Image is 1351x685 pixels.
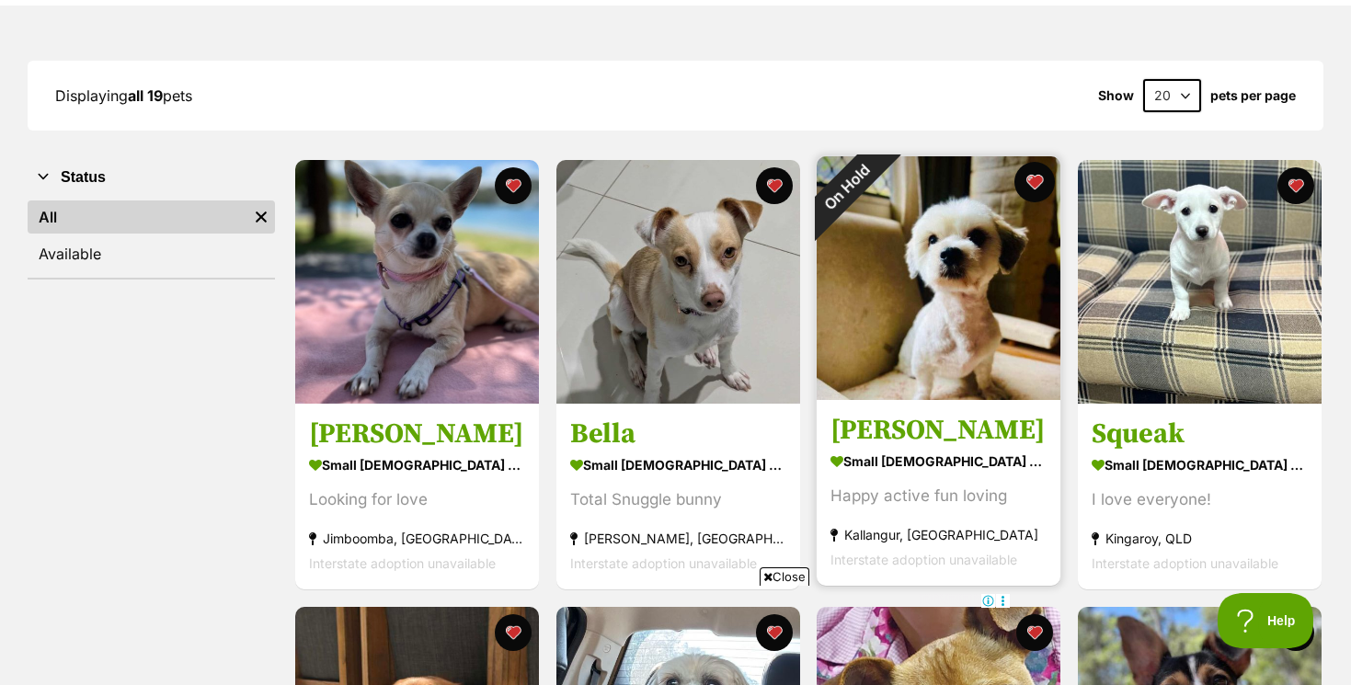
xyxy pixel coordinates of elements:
img: Minnie [295,160,539,404]
iframe: Help Scout Beacon - Open [1218,593,1314,648]
span: Interstate adoption unavailable [830,552,1017,567]
div: Total Snuggle bunny [570,487,786,512]
button: Status [28,166,275,189]
div: Status [28,197,275,278]
div: Looking for love [309,487,525,512]
h3: Squeak [1092,417,1308,451]
img: Wilson [817,156,1060,400]
a: [PERSON_NAME] small [DEMOGRAPHIC_DATA] Dog Looking for love Jimboomba, [GEOGRAPHIC_DATA] Intersta... [295,403,539,589]
a: Remove filter [247,200,275,234]
div: small [DEMOGRAPHIC_DATA] Dog [309,451,525,478]
a: Available [28,237,275,270]
a: Squeak small [DEMOGRAPHIC_DATA] Dog I love everyone! Kingaroy, QLD Interstate adoption unavailabl... [1078,403,1322,589]
strong: all 19 [128,86,163,105]
a: [PERSON_NAME] small [DEMOGRAPHIC_DATA] Dog Happy active fun loving Kallangur, [GEOGRAPHIC_DATA] I... [817,399,1060,586]
button: favourite [1014,162,1055,202]
span: Interstate adoption unavailable [1092,555,1278,571]
button: favourite [1277,167,1314,204]
div: I love everyone! [1092,487,1308,512]
a: Bella small [DEMOGRAPHIC_DATA] Dog Total Snuggle bunny [PERSON_NAME], [GEOGRAPHIC_DATA] Interstat... [556,403,800,589]
div: [PERSON_NAME], [GEOGRAPHIC_DATA] [570,526,786,551]
div: small [DEMOGRAPHIC_DATA] Dog [830,448,1047,474]
span: Show [1098,88,1134,103]
div: small [DEMOGRAPHIC_DATA] Dog [570,451,786,478]
div: Kingaroy, QLD [1092,526,1308,551]
div: Kallangur, [GEOGRAPHIC_DATA] [830,522,1047,547]
button: favourite [1016,614,1053,651]
div: Happy active fun loving [830,484,1047,508]
button: favourite [495,167,532,204]
h3: [PERSON_NAME] [830,413,1047,448]
span: Close [760,567,809,586]
div: Jimboomba, [GEOGRAPHIC_DATA] [309,526,525,551]
button: favourite [755,167,792,204]
a: On Hold [817,385,1060,404]
a: All [28,200,247,234]
iframe: Advertisement [341,593,1011,676]
img: Squeak [1078,160,1322,404]
span: Displaying pets [55,86,192,105]
span: Interstate adoption unavailable [309,555,496,571]
h3: [PERSON_NAME] [309,417,525,451]
label: pets per page [1210,88,1296,103]
img: Bella [556,160,800,404]
div: On Hold [794,132,902,241]
div: small [DEMOGRAPHIC_DATA] Dog [1092,451,1308,478]
h3: Bella [570,417,786,451]
span: Interstate adoption unavailable [570,555,757,571]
